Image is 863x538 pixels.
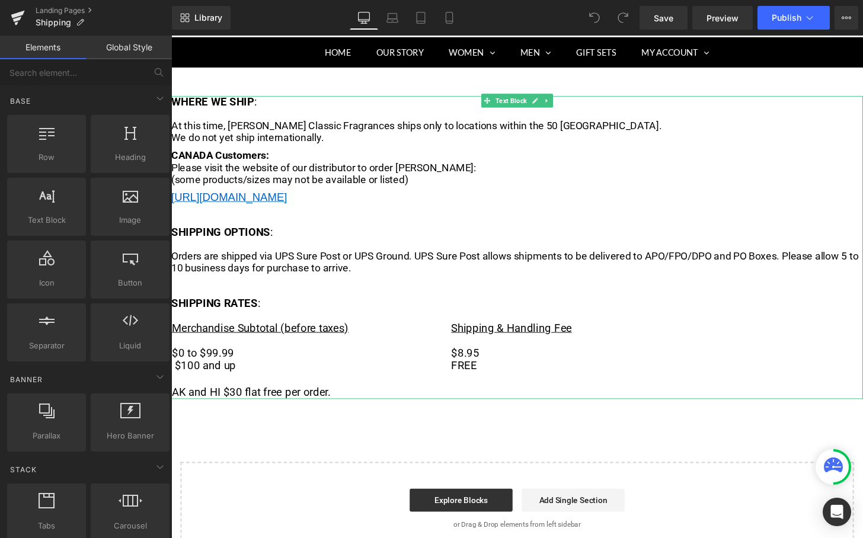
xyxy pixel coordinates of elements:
p: or Drag & Drop elements from left sidebar [28,503,689,511]
a: Add Single Section [363,470,470,494]
a: Mobile [435,6,464,30]
a: Explore Blocks [247,470,354,494]
span: Hero Banner [94,430,166,442]
a: Landing Pages [36,6,172,15]
a: Men [350,2,406,33]
a: Our Story [201,2,274,32]
span: Stack [9,464,38,475]
button: Redo [611,6,635,30]
span: Library [194,12,222,23]
span: Button [94,277,166,289]
div: Open Intercom Messenger [823,498,851,526]
span: Liquid [94,340,166,352]
span: Parallax [11,430,82,442]
a: Gift Sets [408,2,474,32]
span: Banner [9,374,44,385]
span: Preview [707,12,739,24]
span: Image [94,214,166,226]
a: Home [148,2,199,32]
span: Save [654,12,673,24]
span: Separator [11,340,82,352]
span: Row [11,151,82,164]
span: AK and HI $30 flat free per order. [1,363,165,376]
span: Carousel [94,520,166,532]
a: My Account [476,2,570,33]
span: Text Block [334,60,371,75]
span: Publish [772,13,801,23]
span: Merchandise Subtotal (before taxes) [1,296,184,310]
a: Desktop [350,6,378,30]
button: More [835,6,858,30]
span: Text Block [11,214,82,226]
button: Publish [757,6,830,30]
span: FREE [290,335,317,349]
span: Shipping [36,18,71,27]
td: $8.95 [290,323,717,337]
a: Preview [692,6,753,30]
span: $100 and up [4,335,67,349]
span: Shipping & Handling Fee [290,296,415,310]
a: Global Style [86,36,172,59]
span: Icon [11,277,82,289]
span: Tabs [11,520,82,532]
a: New Library [172,6,231,30]
a: Women [276,2,348,33]
button: Undo [583,6,606,30]
span: Base [9,95,32,107]
span: Heading [94,151,166,164]
a: Laptop [378,6,407,30]
a: Tablet [407,6,435,30]
a: Expand / Collapse [383,60,396,75]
